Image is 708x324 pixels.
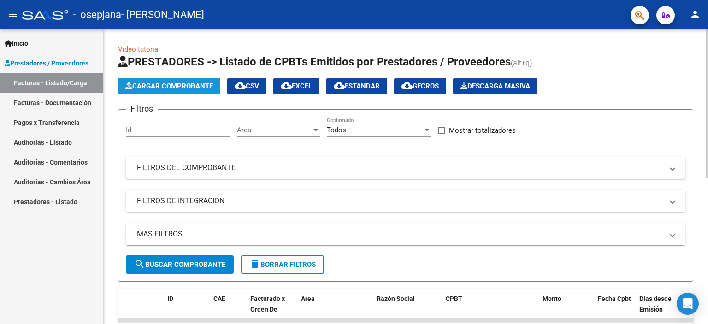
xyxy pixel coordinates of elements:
span: Razón Social [377,295,415,302]
mat-panel-title: FILTROS DEL COMPROBANTE [137,163,663,173]
span: Monto [543,295,561,302]
span: Cargar Comprobante [125,82,213,90]
span: Estandar [334,82,380,90]
span: EXCEL [281,82,312,90]
h3: Filtros [126,102,158,115]
mat-panel-title: FILTROS DE INTEGRACION [137,196,663,206]
span: PRESTADORES -> Listado de CPBTs Emitidos por Prestadores / Proveedores [118,55,511,68]
span: - osepjana [73,5,121,25]
span: Inicio [5,38,28,48]
app-download-masive: Descarga masiva de comprobantes (adjuntos) [453,78,537,94]
mat-icon: cloud_download [334,80,345,91]
mat-icon: person [690,9,701,20]
button: EXCEL [273,78,319,94]
button: Borrar Filtros [241,255,324,274]
span: Todos [327,126,346,134]
span: CAE [213,295,225,302]
button: Cargar Comprobante [118,78,220,94]
span: Días desde Emisión [639,295,672,313]
span: Area [237,126,312,134]
mat-expansion-panel-header: MAS FILTROS [126,223,685,245]
span: Descarga Masiva [460,82,530,90]
span: Area [301,295,315,302]
mat-icon: cloud_download [281,80,292,91]
mat-icon: menu [7,9,18,20]
span: Prestadores / Proveedores [5,58,88,68]
mat-icon: cloud_download [235,80,246,91]
mat-icon: delete [249,259,260,270]
span: Borrar Filtros [249,260,316,269]
span: (alt+q) [511,59,532,67]
button: Estandar [326,78,387,94]
mat-icon: search [134,259,145,270]
span: CPBT [446,295,462,302]
div: Open Intercom Messenger [677,293,699,315]
span: - [PERSON_NAME] [121,5,204,25]
span: ID [167,295,173,302]
mat-expansion-panel-header: FILTROS DEL COMPROBANTE [126,157,685,179]
span: Gecros [401,82,439,90]
span: Fecha Cpbt [598,295,631,302]
button: CSV [227,78,266,94]
mat-icon: cloud_download [401,80,413,91]
mat-expansion-panel-header: FILTROS DE INTEGRACION [126,190,685,212]
button: Gecros [394,78,446,94]
span: Mostrar totalizadores [449,125,516,136]
span: Facturado x Orden De [250,295,285,313]
button: Buscar Comprobante [126,255,234,274]
a: Video tutorial [118,45,160,53]
mat-panel-title: MAS FILTROS [137,229,663,239]
button: Descarga Masiva [453,78,537,94]
span: Buscar Comprobante [134,260,225,269]
span: CSV [235,82,259,90]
